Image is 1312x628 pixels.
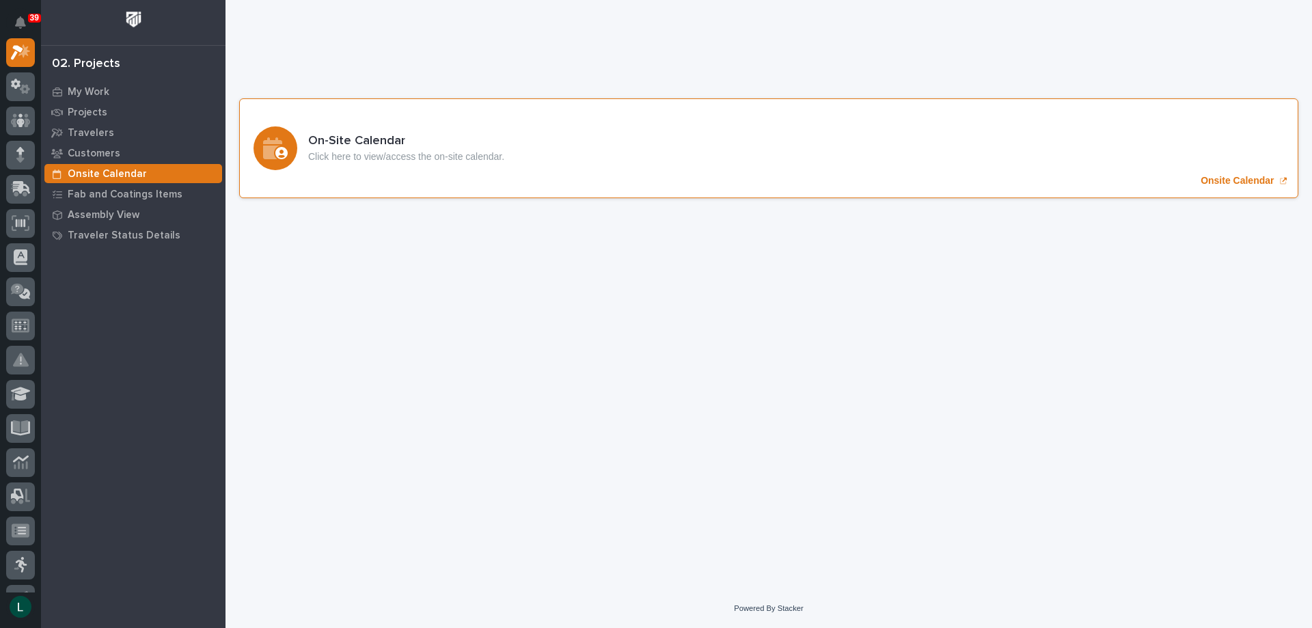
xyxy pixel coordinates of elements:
a: Traveler Status Details [41,225,225,245]
a: Fab and Coatings Items [41,184,225,204]
a: Onsite Calendar [41,163,225,184]
p: Onsite Calendar [68,168,147,180]
a: Powered By Stacker [734,604,803,612]
a: Onsite Calendar [239,98,1298,198]
a: Travelers [41,122,225,143]
div: 02. Projects [52,57,120,72]
p: Click here to view/access the on-site calendar. [308,151,504,163]
p: My Work [68,86,109,98]
p: Onsite Calendar [1201,175,1274,187]
h3: On-Site Calendar [308,134,504,149]
p: Assembly View [68,209,139,221]
button: Notifications [6,8,35,37]
img: Workspace Logo [121,7,146,32]
p: Traveler Status Details [68,230,180,242]
a: Customers [41,143,225,163]
p: Travelers [68,127,114,139]
p: 39 [30,13,39,23]
a: Assembly View [41,204,225,225]
p: Fab and Coatings Items [68,189,182,201]
a: My Work [41,81,225,102]
a: Projects [41,102,225,122]
div: Notifications39 [17,16,35,38]
p: Customers [68,148,120,160]
p: Projects [68,107,107,119]
button: users-avatar [6,592,35,621]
